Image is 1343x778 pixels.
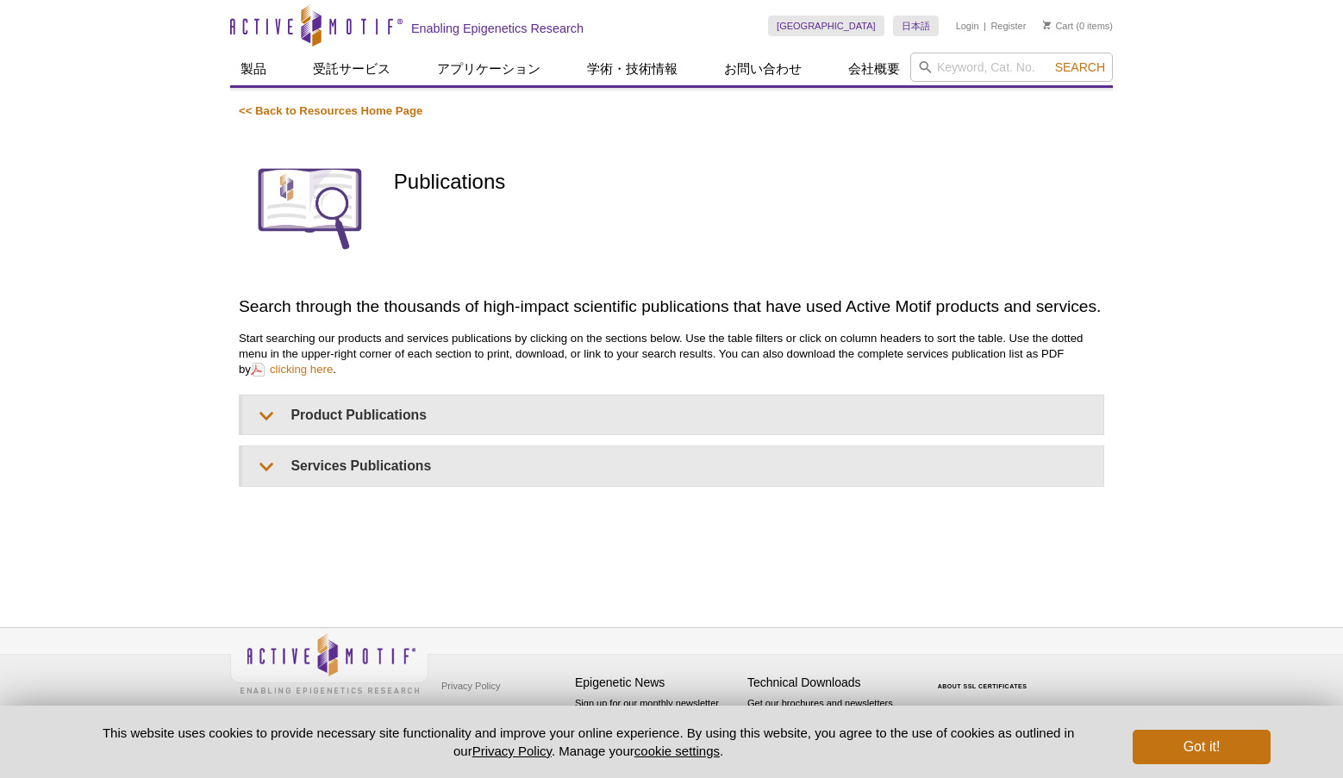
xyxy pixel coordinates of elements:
[910,53,1113,82] input: Keyword, Cat. No.
[230,53,277,85] a: 製品
[242,395,1103,434] summary: Product Publications
[893,16,939,36] a: 日本語
[394,171,1104,196] h1: Publications
[575,696,739,755] p: Sign up for our monthly newsletter highlighting recent publications in the field of epigenetics.
[1050,59,1110,75] button: Search
[1043,21,1051,29] img: Your Cart
[838,53,910,85] a: 会社概要
[239,136,381,278] img: Publications
[427,53,551,85] a: アプリケーション
[239,295,1104,318] h2: Search through the thousands of high-impact scientific publications that have used Active Motif p...
[437,699,528,725] a: Terms & Conditions
[239,331,1104,377] p: Start searching our products and services publications by clicking on the sections below. Use the...
[239,104,422,117] a: << Back to Resources Home Page
[411,21,584,36] h2: Enabling Epigenetics Research
[984,16,986,36] li: |
[72,724,1104,760] p: This website uses cookies to provide necessary site functionality and improve your online experie...
[714,53,812,85] a: お問い合わせ
[747,675,911,690] h4: Technical Downloads
[990,20,1026,32] a: Register
[938,683,1028,689] a: ABOUT SSL CERTIFICATES
[242,446,1103,485] summary: Services Publications
[230,628,428,698] img: Active Motif,
[303,53,401,85] a: 受託サービス
[437,673,504,699] a: Privacy Policy
[251,361,333,377] a: clicking here
[577,53,688,85] a: 学術・技術情報
[1043,16,1113,36] li: (0 items)
[1133,730,1271,764] button: Got it!
[920,658,1049,696] table: Click to Verify - This site chose Symantec SSL for secure e-commerce and confidential communicati...
[1043,20,1073,32] a: Cart
[472,744,552,758] a: Privacy Policy
[634,744,720,758] button: cookie settings
[575,675,739,690] h4: Epigenetic News
[768,16,884,36] a: [GEOGRAPHIC_DATA]
[747,696,911,740] p: Get our brochures and newsletters, or request them by mail.
[1055,60,1105,74] span: Search
[956,20,979,32] a: Login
